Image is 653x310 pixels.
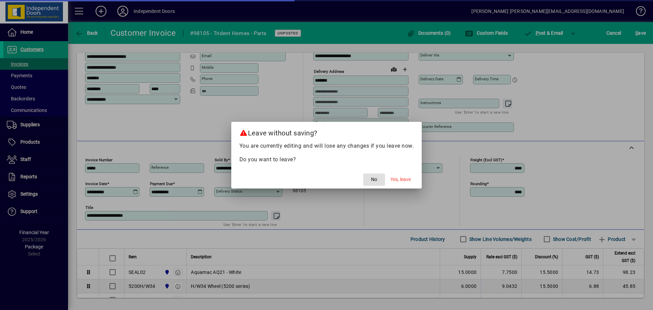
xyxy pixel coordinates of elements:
[388,174,414,186] button: Yes, leave
[363,174,385,186] button: No
[239,142,414,150] p: You are currently editing and will lose any changes if you leave now.
[390,176,411,183] span: Yes, leave
[231,122,422,142] h2: Leave without saving?
[371,176,377,183] span: No
[239,156,414,164] p: Do you want to leave?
